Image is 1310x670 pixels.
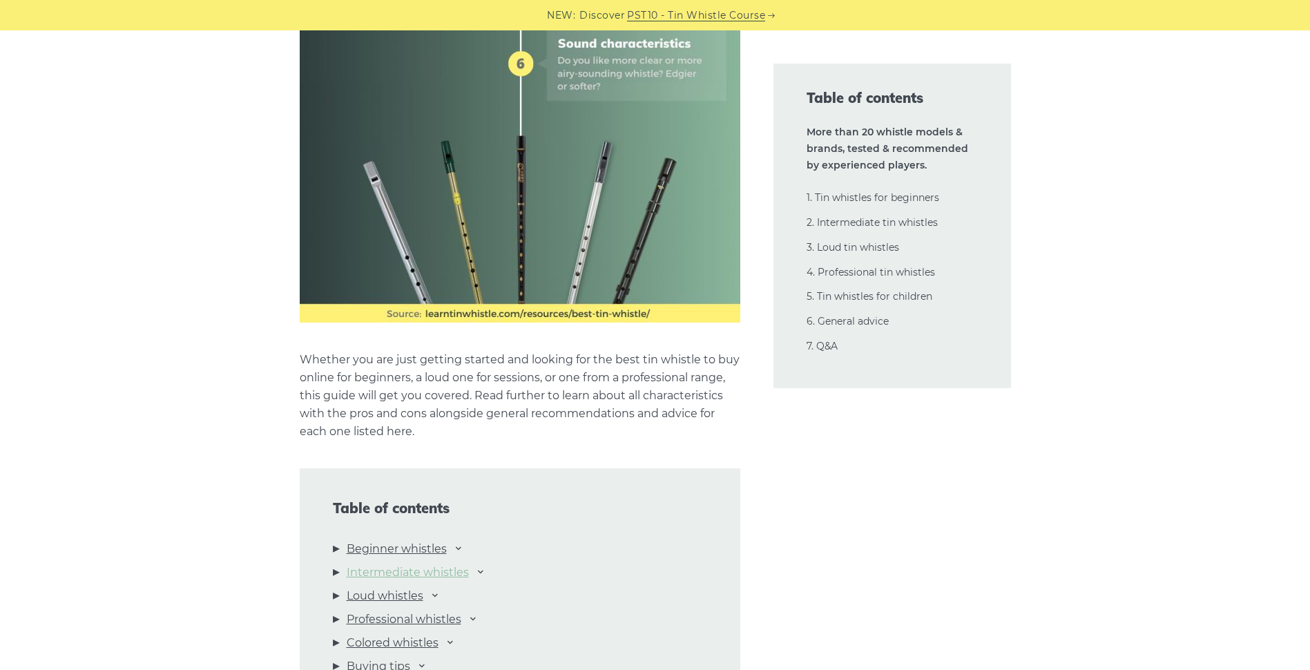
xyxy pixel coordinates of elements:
span: NEW: [547,8,575,23]
a: 5. Tin whistles for children [807,290,932,303]
a: 4. Professional tin whistles [807,266,935,278]
span: Table of contents [333,500,707,517]
a: Beginner whistles [347,540,447,558]
a: PST10 - Tin Whistle Course [627,8,765,23]
a: 1. Tin whistles for beginners [807,191,939,204]
a: 7. Q&A [807,340,838,352]
a: 2. Intermediate tin whistles [807,216,938,229]
a: 3. Loud tin whistles [807,241,899,253]
span: Table of contents [807,88,978,108]
strong: More than 20 whistle models & brands, tested & recommended by experienced players. [807,126,968,171]
span: Discover [579,8,625,23]
a: Loud whistles [347,587,423,605]
a: 6. General advice [807,315,889,327]
a: Colored whistles [347,634,439,652]
p: Whether you are just getting started and looking for the best tin whistle to buy online for begin... [300,351,740,441]
a: Intermediate whistles [347,564,469,582]
a: Professional whistles [347,611,461,629]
